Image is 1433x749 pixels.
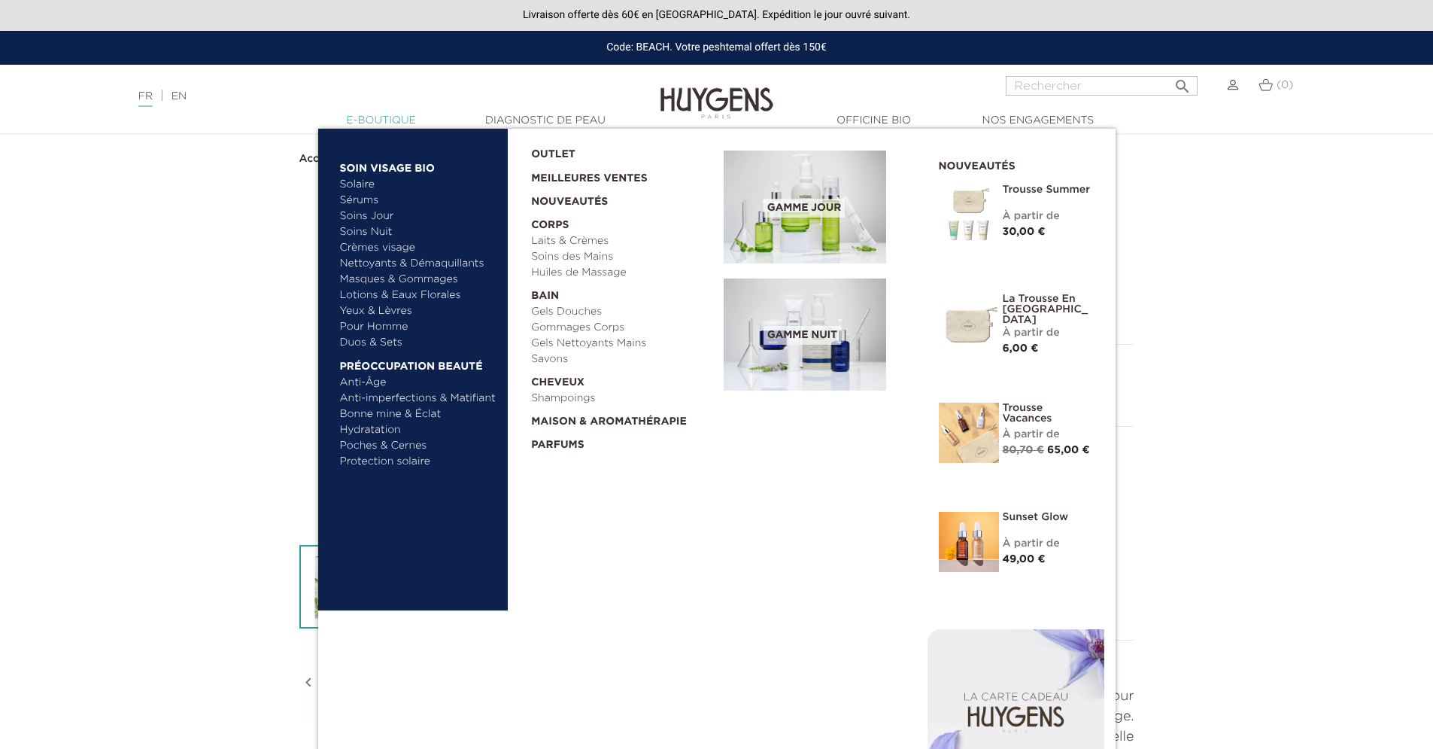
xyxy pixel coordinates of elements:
[1003,325,1093,341] div: À partir de
[764,199,845,218] span: Gamme jour
[340,303,497,319] a: Yeux & Lèvres
[340,319,497,335] a: Pour Homme
[531,210,713,233] a: Corps
[1003,403,1093,424] a: Trousse Vacances
[1277,80,1293,90] span: (0)
[340,153,497,177] a: Soin Visage Bio
[1003,554,1046,565] span: 49,00 €
[1003,512,1093,522] a: Sunset Glow
[340,391,497,406] a: Anti-imperfections & Matifiant
[1003,209,1093,224] div: À partir de
[1047,445,1090,455] span: 65,00 €
[340,375,497,391] a: Anti-Âge
[531,139,700,163] a: OUTLET
[299,153,342,165] a: Accueil
[939,184,999,245] img: Trousse Summer
[939,294,999,354] img: La Trousse en Coton
[963,113,1113,129] a: Nos engagements
[1003,427,1093,443] div: À partir de
[531,265,713,281] a: Huiles de Massage
[724,151,886,263] img: routine_jour_banner.jpg
[340,422,497,438] a: Hydratation
[531,406,713,430] a: Maison & Aromathérapie
[340,454,497,470] a: Protection solaire
[531,163,700,187] a: Meilleures Ventes
[470,113,621,129] a: Diagnostic de peau
[131,87,586,105] div: |
[531,249,713,265] a: Soins des Mains
[531,391,713,406] a: Shampoings
[531,336,713,352] a: Gels Nettoyants Mains
[340,272,497,288] a: Masques & Gommages
[724,279,916,391] a: Gamme nuit
[531,320,713,336] a: Gommages Corps
[340,209,497,224] a: Soins Jour
[1006,76,1198,96] input: Rechercher
[531,304,713,320] a: Gels Douches
[138,91,153,107] a: FR
[340,351,497,375] a: Préoccupation beauté
[340,288,497,303] a: Lotions & Eaux Florales
[1003,184,1093,195] a: Trousse Summer
[531,281,713,304] a: Bain
[299,645,317,720] i: 
[531,233,713,249] a: Laits & Crèmes
[531,187,713,210] a: Nouveautés
[724,279,886,391] img: routine_nuit_banner.jpg
[1003,294,1093,325] a: La Trousse en [GEOGRAPHIC_DATA]
[172,91,187,102] a: EN
[939,403,999,463] img: La Trousse vacances
[340,438,497,454] a: Poches & Cernes
[939,155,1093,173] h2: Nouveautés
[531,352,713,367] a: Savons
[1169,72,1196,92] button: 
[1173,73,1192,91] i: 
[764,326,841,345] span: Gamme nuit
[340,240,497,256] a: Crèmes visage
[531,430,713,453] a: Parfums
[660,63,773,121] img: Huygens
[306,113,457,129] a: E-Boutique
[299,545,383,629] img: Le Kit Découverte Jour & Nuit
[1003,445,1044,455] span: 80,70 €
[340,224,484,240] a: Soins Nuit
[799,113,949,129] a: Officine Bio
[939,512,999,572] img: Sunset glow- un teint éclatant
[531,367,713,391] a: Cheveux
[724,151,916,263] a: Gamme jour
[340,177,497,193] a: Solaire
[299,154,339,164] strong: Accueil
[340,193,497,209] a: Sérums
[340,335,497,351] a: Duos & Sets
[340,406,497,422] a: Bonne mine & Éclat
[1003,227,1046,237] span: 30,00 €
[1003,343,1039,354] span: 6,00 €
[340,256,497,272] a: Nettoyants & Démaquillants
[1003,536,1093,552] div: À partir de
